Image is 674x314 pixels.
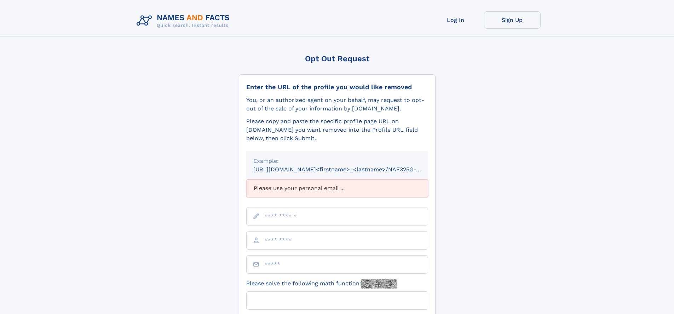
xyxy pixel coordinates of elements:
div: You, or an authorized agent on your behalf, may request to opt-out of the sale of your informatio... [246,96,428,113]
div: Enter the URL of the profile you would like removed [246,83,428,91]
a: Sign Up [484,11,541,29]
small: [URL][DOMAIN_NAME]<firstname>_<lastname>/NAF325G-xxxxxxxx [253,166,442,173]
label: Please solve the following math function: [246,279,397,289]
a: Log In [427,11,484,29]
div: Please copy and paste the specific profile page URL on [DOMAIN_NAME] you want removed into the Pr... [246,117,428,143]
div: Please use your personal email ... [246,179,428,197]
div: Opt Out Request [239,54,436,63]
img: Logo Names and Facts [134,11,236,30]
div: Example: [253,157,421,165]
